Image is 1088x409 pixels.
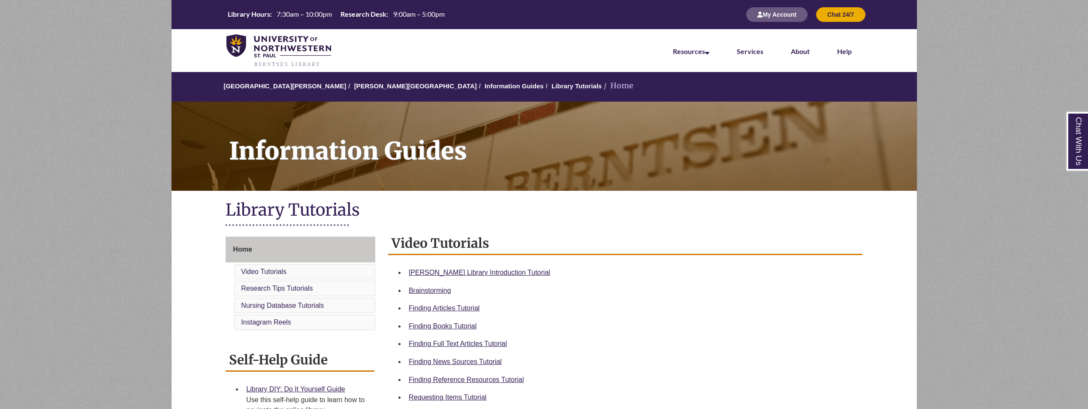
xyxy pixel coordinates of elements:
[277,10,332,18] span: 7:30am – 10:00pm
[837,47,852,55] a: Help
[791,47,810,55] a: About
[737,47,763,55] a: Services
[246,385,345,393] a: Library DIY: Do It Yourself Guide
[224,9,448,19] table: Hours Today
[388,232,862,255] h2: Video Tutorials
[393,10,445,18] span: 9:00am – 5:00pm
[224,9,273,19] th: Library Hours:
[241,268,286,275] a: Video Tutorials
[409,376,524,383] a: Finding Reference Resources Tutorial
[224,9,448,20] a: Hours Today
[746,7,808,22] button: My Account
[746,11,808,18] a: My Account
[226,349,374,372] h2: Self-Help Guide
[172,102,917,191] a: Information Guides
[241,285,313,292] a: Research Tips Tutorials
[409,358,502,365] a: Finding News Sources Tutorial
[816,11,865,18] a: Chat 24/7
[233,246,252,253] span: Home
[602,80,633,92] li: Home
[409,269,550,276] a: [PERSON_NAME] Library Introduction Tutorial
[552,82,602,90] a: Library Tutorials
[241,319,291,326] a: Instagram Reels
[226,199,862,222] h1: Library Tutorials
[220,102,917,180] h1: Information Guides
[226,237,375,332] div: Guide Page Menu
[337,9,389,19] th: Research Desk:
[226,237,375,262] a: Home
[409,304,479,312] a: Finding Articles Tutorial
[226,34,332,68] img: UNWSP Library Logo
[485,82,544,90] a: Information Guides
[409,394,486,401] a: Requesting Items Tutorial
[409,322,476,330] a: Finding Books Tutorial
[223,82,346,90] a: [GEOGRAPHIC_DATA][PERSON_NAME]
[673,47,709,55] a: Resources
[354,82,477,90] a: [PERSON_NAME][GEOGRAPHIC_DATA]
[241,302,324,309] a: Nursing Database Tutorials
[816,7,865,22] button: Chat 24/7
[409,287,451,294] a: Brainstorming
[409,340,507,347] a: Finding Full Text Articles Tutorial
